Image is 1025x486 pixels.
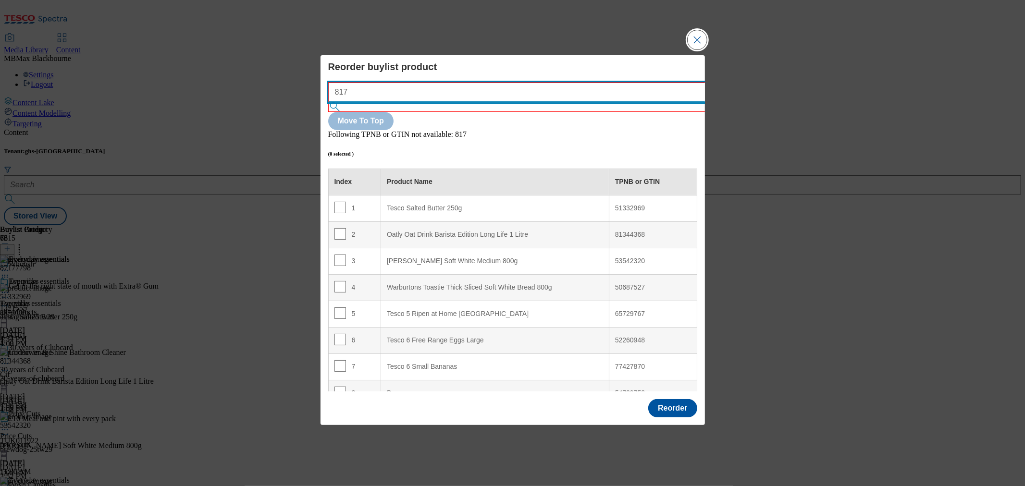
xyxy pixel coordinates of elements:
div: 51332969 [615,204,691,213]
div: Modal [321,55,705,425]
div: Warburtons Toastie Thick Sliced Soft White Bread 800g [387,283,603,292]
button: Reorder [648,399,697,417]
div: Tesco 6 Free Range Eggs Large [387,336,603,345]
h6: (0 selected ) [328,151,354,157]
div: 53542320 [615,257,691,266]
button: Close Modal [688,30,707,49]
div: 77427870 [615,363,691,371]
div: Following TPNB or GTIN not available: 817 [328,130,697,139]
h4: Reorder buylist product [328,61,697,73]
div: 2 [334,228,375,242]
div: 5 [334,307,375,321]
div: [PERSON_NAME] Soft White Medium 800g [387,257,603,266]
div: 3 [334,255,375,268]
div: Oatly Oat Drink Barista Edition Long Life 1 Litre [387,231,603,239]
div: 6 [334,334,375,348]
div: 4 [334,281,375,295]
div: 1 [334,202,375,216]
div: 81344368 [615,231,691,239]
div: TPNB or GTIN [615,178,691,186]
div: Tesco Salted Butter 250g [387,204,603,213]
div: Tesco 5 Ripen at Home [GEOGRAPHIC_DATA] [387,310,603,318]
div: 50687527 [615,283,691,292]
div: 8 [334,387,375,401]
div: 52260948 [615,336,691,345]
div: 7 [334,360,375,374]
div: 54739758 [615,389,691,398]
input: Search TPNB or GTIN separated by commas or space [329,83,735,102]
div: Banana [387,389,603,398]
div: Tesco 6 Small Bananas [387,363,603,371]
div: 65729767 [615,310,691,318]
div: Product Name [387,178,603,186]
div: Index [334,178,375,186]
button: Move To Top [328,112,394,130]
